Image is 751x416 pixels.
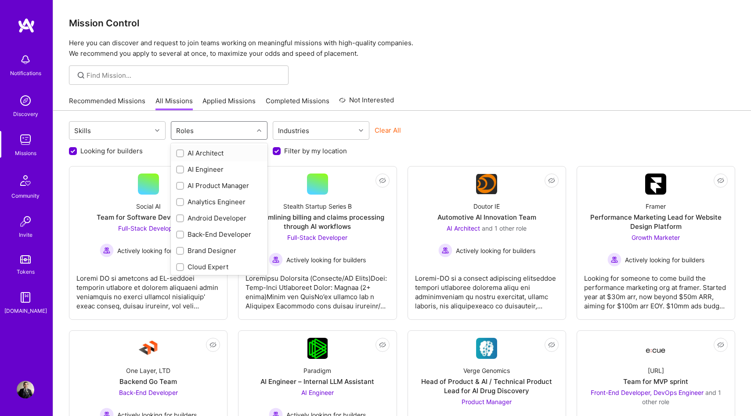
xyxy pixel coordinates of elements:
div: [URL] [648,366,664,375]
a: User Avatar [14,381,36,398]
div: Automotive AI Innovation Team [437,213,536,222]
div: Notifications [10,69,41,78]
img: Invite [17,213,34,230]
i: icon EyeClosed [548,177,555,184]
div: Loremi DO si ametcons ad EL-seddoei temporin utlabore et dolorem aliquaeni admin veniamquis no ex... [76,267,220,311]
div: Brand Designer [176,246,262,255]
div: Social AI [136,202,161,211]
span: Product Manager [462,398,512,405]
span: Actively looking for builders [625,255,704,264]
i: icon Chevron [155,128,159,133]
img: teamwork [17,131,34,148]
div: Cloud Expert [176,262,262,271]
a: Company LogoDoutor IEAutomotive AI Innovation TeamAI Architect and 1 other roleActively looking f... [415,174,559,312]
i: icon EyeClosed [379,177,386,184]
label: Filter by my location [284,146,347,156]
div: Missions [15,148,36,158]
div: Community [11,191,40,200]
span: Back-End Developer [119,389,178,396]
div: Head of Product & AI / Technical Product Lead for AI Drug Discovery [415,377,559,395]
button: Clear All [375,126,401,135]
img: Company Logo [645,340,666,356]
p: Here you can discover and request to join teams working on meaningful missions with high-quality ... [69,38,735,59]
div: Looking for someone to come build the performance marketing org at framer. Started year at $30m a... [584,267,728,311]
span: Actively looking for builders [286,255,366,264]
div: Skills [72,124,93,137]
div: Roles [174,124,196,137]
div: AI Engineer – Internal LLM Assistant [260,377,374,386]
div: Loremipsu Dolorsita (Consecte/AD Elits)Doei: Temp-Inci Utlaboreet Dolor: Magnaa (2+ enima)Minim v... [246,267,389,311]
img: Company Logo [476,174,497,194]
img: Community [15,170,36,191]
img: User Avatar [17,381,34,398]
a: Stealth Startup Series BStreamlining billing and claims processing through AI workflowsFull-Stack... [246,174,389,312]
div: Paradigm [303,366,331,375]
div: Streamlining billing and claims processing through AI workflows [246,213,389,231]
div: Backend Go Team [119,377,177,386]
span: and 1 other role [482,224,527,232]
a: Applied Missions [202,96,256,111]
img: bell [17,51,34,69]
span: Actively looking for builders [117,246,197,255]
img: Company Logo [476,338,497,359]
div: AI Engineer [176,165,262,174]
i: icon EyeClosed [209,341,217,348]
a: Company LogoFramerPerformance Marketing Lead for Website Design PlatformGrowth Marketer Actively ... [584,174,728,312]
span: AI Architect [447,224,480,232]
i: icon EyeClosed [717,177,724,184]
span: Actively looking for builders [456,246,535,255]
img: Company Logo [138,338,159,359]
img: Company Logo [307,338,328,359]
label: Looking for builders [80,146,143,156]
i: icon EyeClosed [379,341,386,348]
img: guide book [17,289,34,306]
div: Invite [19,230,32,239]
div: Discovery [13,109,38,119]
div: Doutor IE [473,202,500,211]
img: Actively looking for builders [438,243,452,257]
span: Full-Stack Developer [287,234,347,241]
span: Full-Stack Developer [118,224,178,232]
a: Not Interested [339,95,394,111]
span: Growth Marketer [632,234,680,241]
div: AI Architect [176,148,262,158]
img: tokens [20,255,31,264]
i: icon Chevron [257,128,261,133]
div: Industries [276,124,311,137]
div: Team for Software Development [97,213,200,222]
div: [DOMAIN_NAME] [4,306,47,315]
div: Stealth Startup Series B [283,202,352,211]
div: Back-End Developer [176,230,262,239]
div: AI Product Manager [176,181,262,190]
i: icon EyeClosed [717,341,724,348]
span: Front-End Developer, DevOps Engineer [591,389,704,396]
span: AI Engineer [301,389,334,396]
img: Actively looking for builders [607,253,621,267]
img: discovery [17,92,34,109]
a: All Missions [155,96,193,111]
div: Performance Marketing Lead for Website Design Platform [584,213,728,231]
i: icon Chevron [359,128,363,133]
i: icon EyeClosed [548,341,555,348]
h3: Mission Control [69,18,735,29]
img: Actively looking for builders [100,243,114,257]
img: Actively looking for builders [269,253,283,267]
a: Social AITeam for Software DevelopmentFull-Stack Developer Actively looking for buildersActively ... [76,174,220,312]
i: icon SearchGrey [76,70,86,80]
a: Completed Missions [266,96,329,111]
a: Recommended Missions [69,96,145,111]
div: Loremi-DO si a consect adipiscing elitseddoe tempori utlaboree dolorema aliqu eni adminimveniam q... [415,267,559,311]
input: Find Mission... [87,71,282,80]
img: logo [18,18,35,33]
div: Android Developer [176,213,262,223]
div: Framer [646,202,666,211]
div: Verge Genomics [463,366,510,375]
div: Tokens [17,267,35,276]
img: Company Logo [645,174,666,195]
div: Team for MVP sprint [623,377,688,386]
div: One Layer, LTD [126,366,170,375]
div: Analytics Engineer [176,197,262,206]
